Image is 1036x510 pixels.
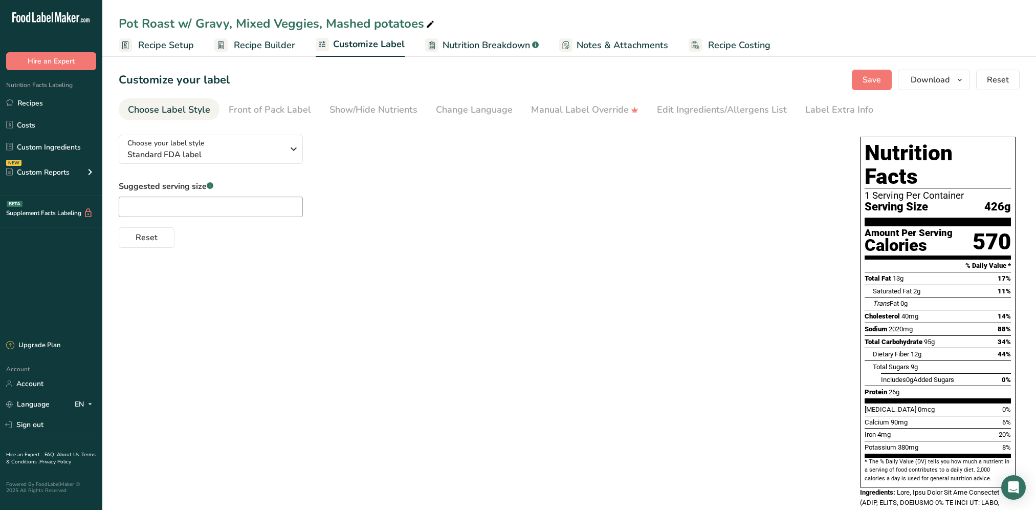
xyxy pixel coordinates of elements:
span: 0mcg [918,406,935,413]
span: 0% [1002,376,1011,384]
button: Choose your label style Standard FDA label [119,135,303,164]
span: Protein [865,388,887,396]
span: 90mg [891,418,908,426]
span: 88% [998,325,1011,333]
span: Iron [865,431,876,438]
div: Label Extra Info [805,103,873,117]
a: Nutrition Breakdown [425,34,539,57]
span: Recipe Builder [234,38,295,52]
a: Recipe Setup [119,34,194,57]
span: 2020mg [889,325,913,333]
span: 2g [913,287,920,295]
span: 17% [998,274,1011,282]
button: Save [852,70,892,90]
div: NEW [6,160,21,166]
span: 26g [889,388,899,396]
span: 40mg [901,312,918,320]
div: Custom Reports [6,167,70,178]
a: Recipe Costing [689,34,770,57]
a: Language [6,395,50,413]
button: Hire an Expert [6,52,96,70]
span: Recipe Setup [138,38,194,52]
span: 12g [911,350,921,358]
a: Hire an Expert . [6,451,42,458]
div: Powered By FoodLabelMaker © 2025 All Rights Reserved [6,481,96,494]
span: Save [863,74,881,86]
span: Includes Added Sugars [881,376,954,384]
span: Ingredients: [860,488,895,496]
span: 380mg [898,443,918,451]
span: Serving Size [865,201,928,214]
span: 0g [906,376,913,384]
div: Edit Ingredients/Allergens List [657,103,787,117]
span: Sodium [865,325,887,333]
span: 11% [998,287,1011,295]
span: 0% [1002,406,1011,413]
div: Calories [865,238,953,253]
div: Show/Hide Nutrients [329,103,417,117]
div: Change Language [436,103,513,117]
div: 1 Serving Per Container [865,190,1011,201]
span: Reset [136,231,158,244]
a: Recipe Builder [214,34,295,57]
span: Cholesterol [865,312,900,320]
h1: Nutrition Facts [865,141,1011,188]
span: Nutrition Breakdown [443,38,530,52]
button: Reset [976,70,1020,90]
a: About Us . [57,451,81,458]
span: 6% [1002,418,1011,426]
span: [MEDICAL_DATA] [865,406,916,413]
span: Calcium [865,418,889,426]
span: Total Fat [865,274,891,282]
span: Potassium [865,443,896,451]
div: Open Intercom Messenger [1001,475,1026,500]
span: 13g [893,274,903,282]
span: 426g [984,201,1011,214]
a: FAQ . [45,451,57,458]
a: Privacy Policy [39,458,71,465]
span: 14% [998,312,1011,320]
div: Manual Label Override [531,103,638,117]
span: Reset [987,74,1009,86]
div: Front of Pack Label [229,103,311,117]
span: 8% [1002,443,1011,451]
span: Standard FDA label [127,148,283,161]
span: Customize Label [333,37,405,51]
span: Download [911,74,950,86]
span: Total Carbohydrate [865,338,922,346]
span: 95g [924,338,935,346]
span: 34% [998,338,1011,346]
span: 0g [900,300,908,307]
div: Upgrade Plan [6,341,60,351]
a: Notes & Attachments [559,34,668,57]
label: Suggested serving size [119,180,303,193]
div: 570 [973,228,1011,256]
span: 44% [998,350,1011,358]
span: Saturated Fat [873,287,912,295]
span: Choose your label style [127,138,205,148]
div: Amount Per Serving [865,228,953,238]
div: BETA [7,201,23,207]
span: Fat [873,300,899,307]
section: % Daily Value * [865,260,1011,272]
button: Reset [119,227,174,248]
a: Terms & Conditions . [6,451,96,465]
span: Dietary Fiber [873,350,909,358]
section: * The % Daily Value (DV) tells you how much a nutrient in a serving of food contributes to a dail... [865,458,1011,483]
span: 20% [999,431,1011,438]
span: 9g [911,363,918,371]
i: Trans [873,300,890,307]
div: Pot Roast w/ Gravy, Mixed Veggies, Mashed potatoes [119,14,436,33]
div: Choose Label Style [128,103,210,117]
div: EN [75,398,96,411]
span: 4mg [877,431,891,438]
button: Download [898,70,970,90]
span: Recipe Costing [708,38,770,52]
a: Customize Label [316,33,405,57]
h1: Customize your label [119,72,230,89]
span: Total Sugars [873,363,909,371]
span: Notes & Attachments [577,38,668,52]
